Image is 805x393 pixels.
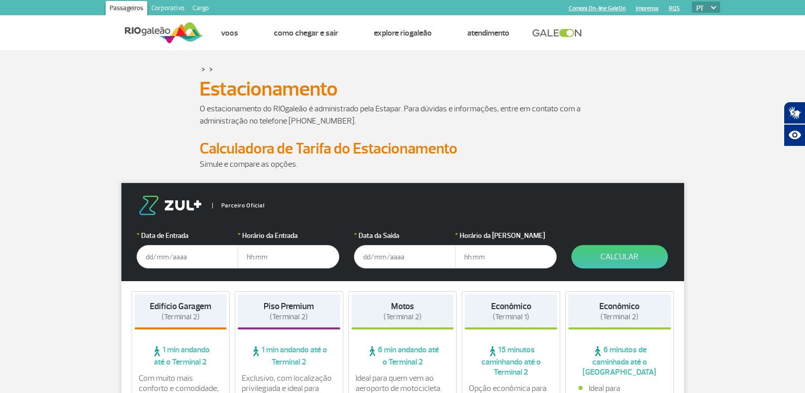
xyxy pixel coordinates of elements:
h1: Estacionamento [200,80,606,98]
a: Atendimento [467,28,509,38]
button: Abrir tradutor de língua de sinais. [784,102,805,124]
input: dd/mm/aaaa [354,245,456,268]
h2: Calculadora de Tarifa do Estacionamento [200,139,606,158]
label: Data da Saída [354,230,456,241]
a: > [209,63,213,75]
span: (Terminal 1) [493,312,529,322]
span: 1 min andando até o Terminal 2 [135,345,227,367]
span: (Terminal 2) [383,312,422,322]
a: Voos [221,28,238,38]
span: 1 min andando até o Terminal 2 [238,345,340,367]
label: Horário da Entrada [238,230,339,241]
span: 6 min andando até o Terminal 2 [351,345,454,367]
p: Simule e compare as opções. [200,158,606,170]
span: 15 minutos caminhando até o Terminal 2 [465,345,557,377]
input: hh:mm [455,245,557,268]
a: Cargo [188,1,213,17]
input: hh:mm [238,245,339,268]
span: (Terminal 2) [162,312,200,322]
p: O estacionamento do RIOgaleão é administrado pela Estapar. Para dúvidas e informações, entre em c... [200,103,606,127]
button: Abrir recursos assistivos. [784,124,805,146]
a: Passageiros [106,1,147,17]
div: Plugin de acessibilidade da Hand Talk. [784,102,805,146]
strong: Motos [391,301,414,312]
span: 6 minutos de caminhada até o [GEOGRAPHIC_DATA] [568,345,671,377]
span: (Terminal 2) [600,312,638,322]
label: Data de Entrada [137,230,238,241]
a: Compra On-line GaleOn [569,5,626,12]
span: Parceiro Oficial [212,203,265,208]
span: (Terminal 2) [270,312,308,322]
a: RQS [669,5,680,12]
input: dd/mm/aaaa [137,245,238,268]
a: Explore RIOgaleão [374,28,432,38]
strong: Econômico [491,301,531,312]
a: Imprensa [636,5,659,12]
img: logo-zul.png [137,196,204,215]
button: Calcular [571,245,668,268]
a: Corporativo [147,1,188,17]
strong: Econômico [599,301,639,312]
label: Horário da [PERSON_NAME] [455,230,557,241]
strong: Edifício Garagem [150,301,211,312]
a: Como chegar e sair [274,28,338,38]
a: > [202,63,205,75]
strong: Piso Premium [264,301,314,312]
